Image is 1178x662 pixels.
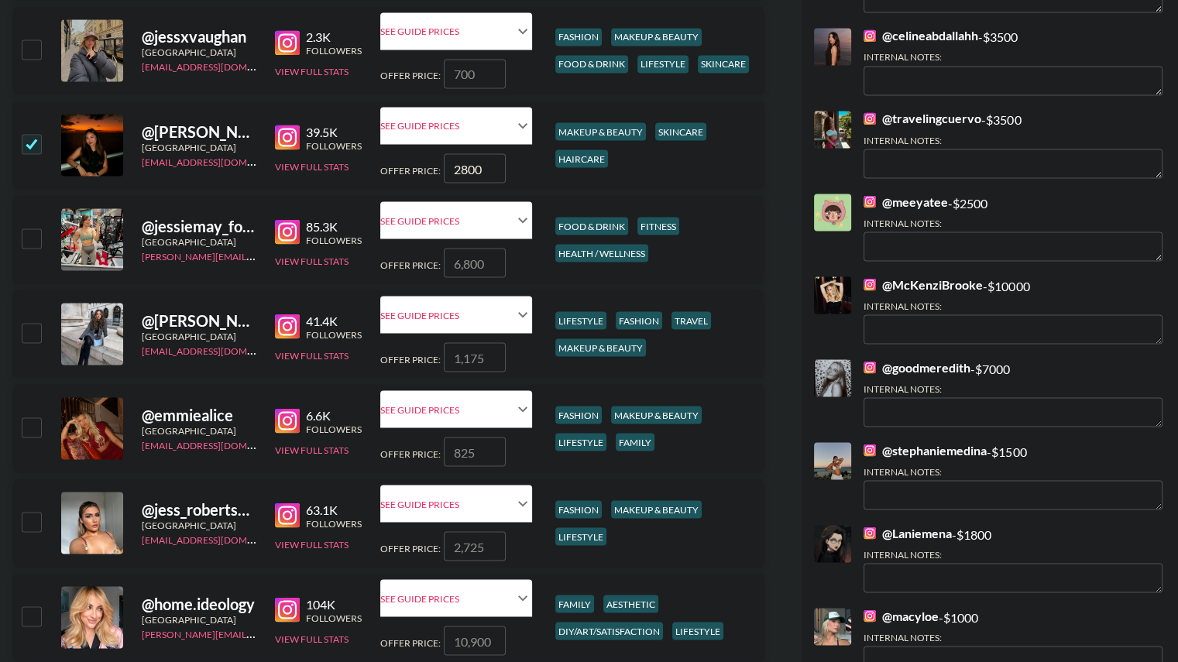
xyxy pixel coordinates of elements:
a: [EMAIL_ADDRESS][DOMAIN_NAME] [142,153,297,167]
div: @ home.ideology [142,594,256,613]
div: Followers [306,139,362,151]
a: @goodmeredith [864,359,970,375]
a: @Laniemena [864,525,952,540]
div: makeup & beauty [555,122,646,140]
div: fashion [555,406,602,424]
div: [GEOGRAPHIC_DATA] [142,613,256,625]
span: Offer Price: [380,259,441,270]
div: See Guide Prices [380,579,532,616]
div: Followers [306,328,362,340]
div: @ jessiemay_foodiefitness [142,216,256,235]
div: Internal Notes: [864,382,1163,394]
img: Instagram [864,195,876,208]
div: 2.3K [306,29,362,45]
a: @stephaniemedina [864,442,987,458]
div: 39.5K [306,124,362,139]
a: @travelingcuervo [864,111,981,126]
div: Internal Notes: [864,548,1163,560]
div: skincare [698,55,749,73]
div: Followers [306,423,362,434]
img: Instagram [864,112,876,125]
div: food & drink [555,55,628,73]
div: See Guide Prices [380,214,513,226]
div: 6.6K [306,407,362,423]
div: makeup & beauty [555,338,646,356]
a: @McKenziBrooke [864,276,983,292]
div: Followers [306,612,362,623]
input: 2,800 [444,153,506,183]
input: 10,900 [444,626,506,655]
div: @ [PERSON_NAME].naja [142,310,256,330]
div: See Guide Prices [380,390,532,427]
div: fashion [555,500,602,518]
div: See Guide Prices [380,107,532,144]
a: @celineabdallahh [864,28,978,43]
div: See Guide Prices [380,120,513,132]
img: Instagram [864,278,876,290]
input: 2,725 [444,531,506,561]
div: [GEOGRAPHIC_DATA] [142,519,256,530]
div: makeup & beauty [611,500,702,518]
div: Internal Notes: [864,134,1163,146]
div: family [555,595,594,612]
button: View Full Stats [275,538,349,550]
div: diy/art/satisfaction [555,622,663,640]
span: Offer Price: [380,448,441,459]
div: Followers [306,234,362,245]
a: [EMAIL_ADDRESS][DOMAIN_NAME] [142,341,297,356]
div: @ [PERSON_NAME].alexandria_ [142,122,256,141]
div: fashion [555,28,602,46]
div: 63.1K [306,502,362,517]
div: @ jess_roberts0250 [142,499,256,519]
div: Internal Notes: [864,631,1163,643]
div: See Guide Prices [380,26,513,37]
img: Instagram [275,597,300,622]
div: [GEOGRAPHIC_DATA] [142,424,256,436]
span: Offer Price: [380,353,441,365]
div: [GEOGRAPHIC_DATA] [142,235,256,247]
img: Instagram [275,314,300,338]
div: lifestyle [555,527,606,545]
div: See Guide Prices [380,201,532,238]
div: skincare [655,122,706,140]
div: - $ 10000 [864,276,1163,344]
img: Instagram [275,125,300,149]
input: 700 [444,59,506,88]
a: @macyloe [864,608,939,623]
div: - $ 2500 [864,194,1163,261]
div: - $ 3500 [864,111,1163,178]
a: [PERSON_NAME][EMAIL_ADDRESS][DOMAIN_NAME] [142,625,371,640]
input: 1,175 [444,342,506,372]
div: Internal Notes: [864,217,1163,228]
div: health / wellness [555,244,648,262]
button: View Full Stats [275,66,349,77]
div: 104K [306,596,362,612]
div: Internal Notes: [864,465,1163,477]
div: lifestyle [555,311,606,329]
div: See Guide Prices [380,12,532,50]
div: makeup & beauty [611,28,702,46]
span: Offer Price: [380,636,441,648]
div: @ jessxvaughan [142,27,256,46]
div: family [616,433,654,451]
img: Instagram [275,219,300,244]
div: 41.4K [306,313,362,328]
img: Instagram [864,527,876,539]
div: food & drink [555,217,628,235]
input: 825 [444,437,506,466]
div: Followers [306,517,362,529]
div: Internal Notes: [864,51,1163,63]
div: [GEOGRAPHIC_DATA] [142,330,256,341]
button: View Full Stats [275,255,349,266]
img: Instagram [275,408,300,433]
img: Instagram [275,30,300,55]
div: See Guide Prices [380,592,513,604]
div: - $ 7000 [864,359,1163,427]
a: [EMAIL_ADDRESS][DOMAIN_NAME] [142,530,297,545]
div: See Guide Prices [380,498,513,509]
div: lifestyle [672,622,723,640]
img: Instagram [864,361,876,373]
div: lifestyle [637,55,689,73]
div: 85.3K [306,218,362,234]
div: lifestyle [555,433,606,451]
